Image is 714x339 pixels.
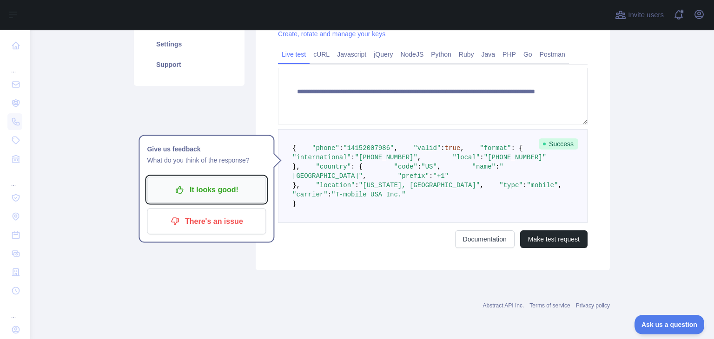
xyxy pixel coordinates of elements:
span: : { [351,163,363,170]
a: Privacy policy [576,302,610,309]
h1: Give us feedback [147,143,266,155]
span: "country" [316,163,351,170]
span: "valid" [413,144,441,152]
a: jQuery [370,47,397,62]
button: Invite users [613,7,666,22]
a: Ruby [455,47,478,62]
span: Success [539,138,578,150]
span: : [328,191,331,198]
iframe: Toggle Customer Support [635,315,705,334]
span: Invite users [628,10,664,20]
a: Terms of service [529,302,570,309]
span: "name" [472,163,496,170]
a: Javascript [333,47,370,62]
div: ... [7,56,22,74]
span: "code" [394,163,417,170]
span: , [480,182,483,189]
a: Settings [145,34,233,54]
span: : [417,163,421,170]
span: "format" [480,144,511,152]
span: }, [292,163,300,170]
span: { [292,144,296,152]
p: It looks good! [154,182,259,198]
span: "T-mobile USA Inc." [331,191,406,198]
span: "[PHONE_NUMBER]" [484,154,546,161]
span: "phone" [312,144,339,152]
span: , [437,163,441,170]
span: "mobile" [527,182,558,189]
span: : [480,154,483,161]
span: "US" [421,163,437,170]
span: "[US_STATE], [GEOGRAPHIC_DATA]" [359,182,480,189]
a: Go [520,47,536,62]
span: : [351,154,355,161]
a: Abstract API Inc. [483,302,524,309]
p: There's an issue [154,214,259,229]
span: "local" [452,154,480,161]
span: "14152007986" [343,144,394,152]
a: NodeJS [397,47,427,62]
span: "location" [316,182,355,189]
a: Postman [536,47,569,62]
span: : [523,182,527,189]
span: , [363,172,366,180]
a: Python [427,47,455,62]
div: ... [7,301,22,319]
span: "type" [499,182,522,189]
span: "carrier" [292,191,328,198]
button: There's an issue [147,209,266,235]
a: PHP [499,47,520,62]
span: : [496,163,499,170]
a: Live test [278,47,310,62]
span: "[GEOGRAPHIC_DATA]" [292,163,503,180]
span: : [441,144,444,152]
a: Java [478,47,499,62]
span: "international" [292,154,351,161]
span: : [355,182,358,189]
span: }, [292,182,300,189]
span: "[PHONE_NUMBER]" [355,154,417,161]
span: "+1" [433,172,449,180]
a: Support [145,54,233,75]
span: "prefix" [398,172,429,180]
span: , [558,182,562,189]
span: , [460,144,464,152]
a: cURL [310,47,333,62]
a: Documentation [455,230,515,248]
span: : [339,144,343,152]
button: Make test request [520,230,588,248]
span: : [429,172,433,180]
p: What do you think of the response? [147,155,266,166]
span: , [394,144,397,152]
span: } [292,200,296,208]
div: ... [7,169,22,188]
span: : { [511,144,523,152]
button: It looks good! [147,177,266,203]
a: Create, rotate and manage your keys [278,30,385,38]
span: , [417,154,421,161]
span: true [445,144,461,152]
